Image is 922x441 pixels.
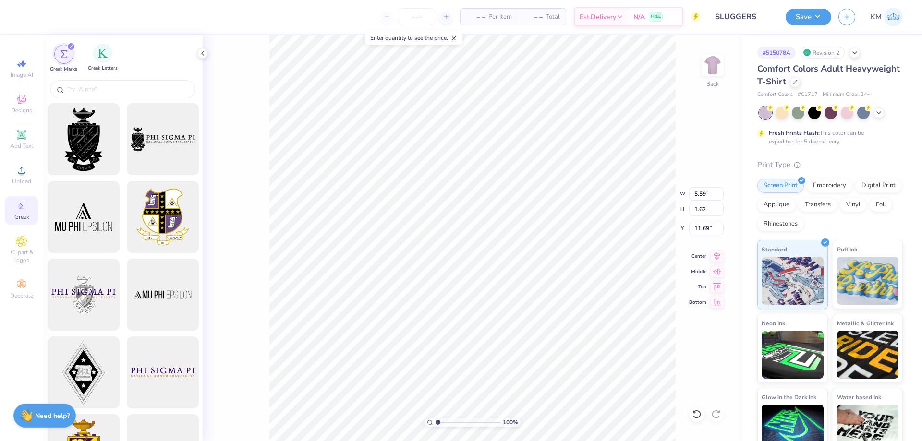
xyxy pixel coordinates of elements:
span: – – [466,12,485,22]
img: Karl Michael Narciza [884,8,903,26]
span: Greek [14,213,29,221]
span: Comfort Colors Adult Heavyweight T-Shirt [757,63,900,87]
span: Add Text [10,142,33,150]
span: N/A [633,12,645,22]
span: – – [523,12,543,22]
span: Image AI [11,71,33,79]
div: Vinyl [840,198,867,212]
button: filter button [88,45,118,73]
span: Upload [12,178,31,185]
input: Try "Alpha" [66,84,189,94]
span: 100 % [503,418,518,427]
div: # 515078A [757,47,796,59]
a: KM [871,8,903,26]
span: Standard [762,244,787,254]
span: Greek Letters [88,65,118,72]
span: Metallic & Glitter Ink [837,318,894,328]
span: Est. Delivery [580,12,616,22]
span: Total [546,12,560,22]
span: Greek Marks [50,66,77,73]
input: – – [398,8,435,25]
span: Glow in the Dark Ink [762,392,816,402]
span: Minimum Order: 24 + [823,91,871,99]
img: Puff Ink [837,257,899,305]
strong: Fresh Prints Flash: [769,129,820,137]
span: KM [871,12,882,23]
span: Bottom [689,299,706,306]
span: Neon Ink [762,318,785,328]
strong: Need help? [35,411,70,420]
span: Per Item [488,12,512,22]
span: Puff Ink [837,244,857,254]
span: Top [689,284,706,290]
div: Print Type [757,159,903,170]
span: Designs [11,107,32,114]
div: filter for Greek Letters [88,44,118,72]
div: Enter quantity to see the price. [365,31,462,45]
div: Foil [870,198,892,212]
span: Decorate [10,292,33,299]
span: Center [689,253,706,260]
span: Water based Ink [837,392,881,402]
div: Digital Print [855,179,902,193]
div: This color can be expedited for 5 day delivery. [769,129,887,146]
div: Screen Print [757,179,804,193]
div: Transfers [799,198,837,212]
span: # C1717 [798,91,818,99]
img: Standard [762,257,824,305]
div: Embroidery [807,179,852,193]
img: Greek Marks Image [60,50,68,58]
input: Untitled Design [708,7,778,26]
div: filter for Greek Marks [50,45,77,73]
button: Save [786,9,831,25]
img: Neon Ink [762,331,824,379]
span: Comfort Colors [757,91,793,99]
div: Revision 2 [801,47,845,59]
img: Greek Letters Image [98,48,108,58]
div: Applique [757,198,796,212]
span: FREE [651,13,661,20]
img: Metallic & Glitter Ink [837,331,899,379]
span: Middle [689,268,706,275]
img: Back [703,56,722,75]
div: Rhinestones [757,217,804,231]
span: Clipart & logos [5,249,38,264]
div: Back [706,80,719,88]
button: filter button [50,45,77,73]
